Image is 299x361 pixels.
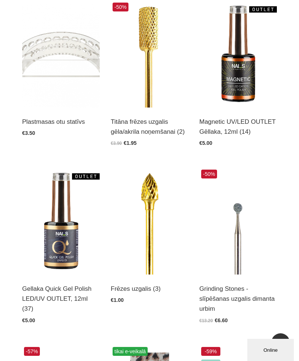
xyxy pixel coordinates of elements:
[199,168,277,275] img: Description
[199,1,277,108] img: Ilgnoturīga gellaka, kas sastāv no metāla mikrodaļiņām, kuras īpaša magnēta ietekmē var pārvērst ...
[22,168,100,275] img: Ātri, ērti un vienkārši!Intensīvi pigmentēta gellaka, kas perfekti klājas arī vienā slānī, tādā v...
[111,168,188,275] img: Dažādu veidu frēžu uzgaļiKomplektācija - 1 gabSmilšapapīra freēžu uzgaļi - 10gab...
[22,1,100,108] img: Viegls un praktisks statīvs, paredzēts līdz 12 otām.Izgatavots no izturīgas plastmasas – viegli k...
[201,170,217,178] span: -50%
[199,284,277,314] a: Grinding Stones - slīpēšanas uzgalis dimanta urbim
[111,141,122,146] span: €3.90
[22,117,100,127] a: Plastmasas otu statīvs
[22,130,35,136] span: €3.50
[113,3,128,11] span: -50%
[113,347,148,356] span: tikai e-veikalā
[22,317,35,323] span: €5.00
[247,337,295,361] iframe: chat widget
[111,1,188,108] img: Lielais elektrofrēzes titāna uzgalis gēla un akrila nagu profilakses veikšanai....
[111,284,188,294] a: Frēzes uzgalis (3)
[22,284,100,314] a: Gellaka Quick Gel Polish LED/UV OUTLET, 12ml (37)
[199,318,213,323] span: €13.20
[124,140,137,146] span: €1.95
[215,317,228,323] span: €6.60
[199,117,277,137] a: Magnetic UV/LED OUTLET Gēllaka, 12ml (14)
[111,117,188,137] a: Titāna frēzes uzgalis gēla/akrila noņemšanai (2)
[201,347,220,356] span: -59%
[111,297,124,303] span: €1.00
[24,347,40,356] span: -57%
[199,140,212,146] span: €5.00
